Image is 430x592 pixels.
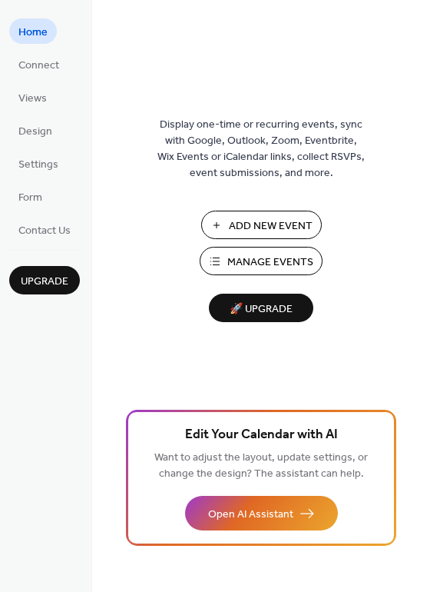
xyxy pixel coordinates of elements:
[21,274,68,290] span: Upgrade
[154,447,368,484] span: Want to adjust the layout, update settings, or change the design? The assistant can help.
[9,217,80,242] a: Contact Us
[18,157,58,173] span: Settings
[185,424,338,446] span: Edit Your Calendar with AI
[18,25,48,41] span: Home
[18,58,59,74] span: Connect
[208,507,293,523] span: Open AI Assistant
[9,151,68,176] a: Settings
[18,223,71,239] span: Contact Us
[229,218,313,234] span: Add New Event
[9,18,57,44] a: Home
[9,184,51,209] a: Form
[200,247,322,275] button: Manage Events
[9,266,80,294] button: Upgrade
[9,85,56,110] a: Views
[18,190,42,206] span: Form
[185,496,338,530] button: Open AI Assistant
[9,118,61,143] a: Design
[227,254,313,271] span: Manage Events
[9,52,68,77] a: Connect
[209,294,313,322] button: 🚀 Upgrade
[157,117,365,181] span: Display one-time or recurring events, sync with Google, Outlook, Zoom, Eventbrite, Wix Events or ...
[218,299,304,320] span: 🚀 Upgrade
[201,211,322,239] button: Add New Event
[18,124,52,140] span: Design
[18,91,47,107] span: Views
